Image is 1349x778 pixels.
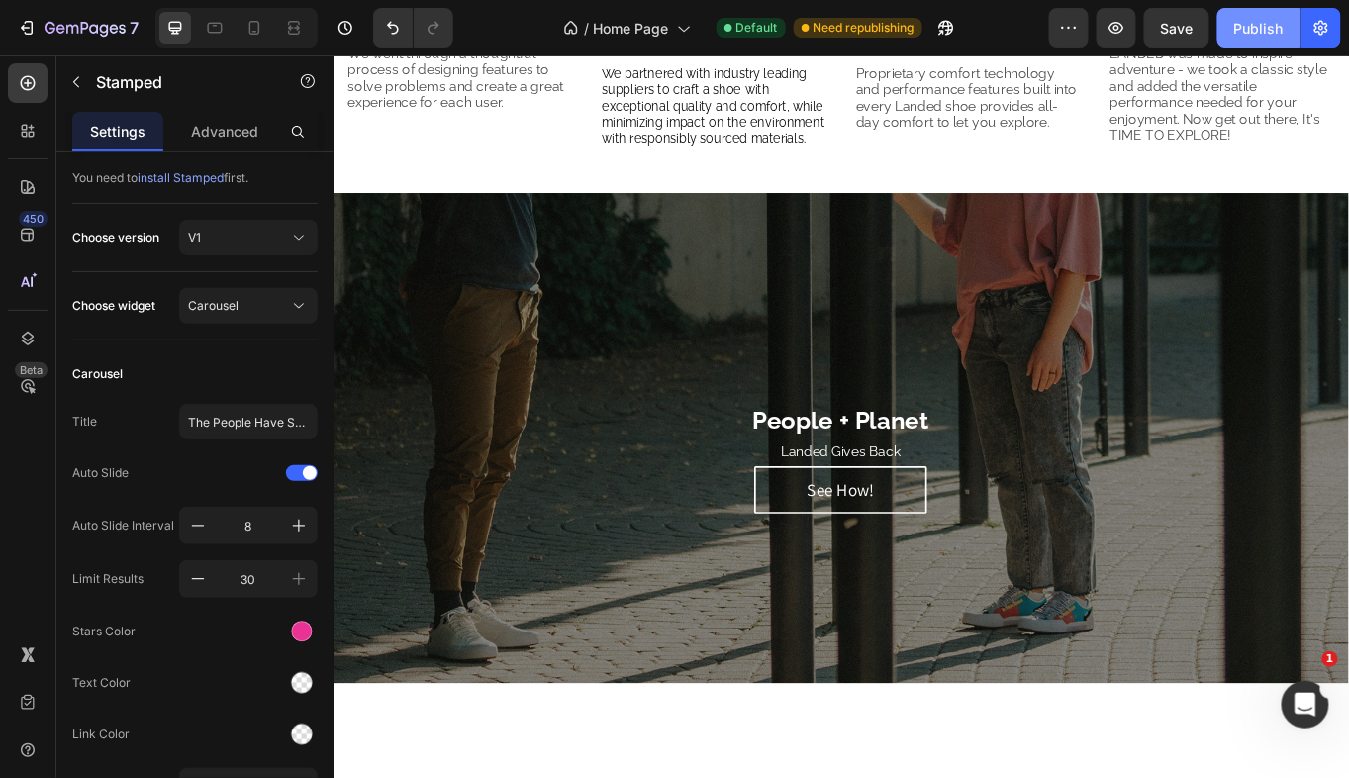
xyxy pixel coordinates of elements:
span: / [585,18,590,39]
p: Title [72,413,97,431]
button: Publish [1217,8,1301,48]
p: Stars Color [72,623,136,640]
p: 7 [130,16,139,40]
p: Advanced [191,121,258,142]
span: Need republishing [814,19,915,37]
button: 7 [8,8,147,48]
p: Limit Results [72,570,144,588]
img: color-transparent-preview [291,724,313,745]
p: Text Color [72,674,131,692]
p: Link Color [72,726,130,743]
span: Default [736,19,778,37]
span: Home Page [594,18,669,39]
div: Publish [1234,18,1284,39]
span: V1 [188,229,201,246]
span: install Stamped [138,170,224,185]
p: Landed Gives Back [2,449,1186,478]
p: Settings [90,121,145,142]
p: Auto Slide [72,464,129,482]
p: Choose version [72,229,159,246]
a: See How! [493,480,695,535]
div: Undo/Redo [373,8,453,48]
span: Save [1161,20,1194,37]
span: 1 [1322,651,1338,667]
div: You need to first. [72,169,318,187]
span: We partnered with industry leading suppliers to craft a shoe with exceptional quality and comfort... [315,13,575,106]
p: Auto Slide Interval [72,517,174,535]
button: Carousel [179,288,318,324]
p: Proprietary comfort technology and performance features built into every Landed shoe provides all... [612,12,873,88]
p: Choose widget [72,297,155,315]
div: Beta [15,362,48,378]
p: Carousel [72,365,123,383]
button: Save [1144,8,1209,48]
div: See How! [555,490,633,526]
p: People + Planet [2,410,1186,445]
p: Stamped [96,70,264,94]
iframe: Intercom live chat [1282,681,1329,729]
button: V1 [179,220,318,255]
img: color-transparent-preview [291,672,313,694]
span: Carousel [188,297,239,315]
div: 450 [19,211,48,227]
